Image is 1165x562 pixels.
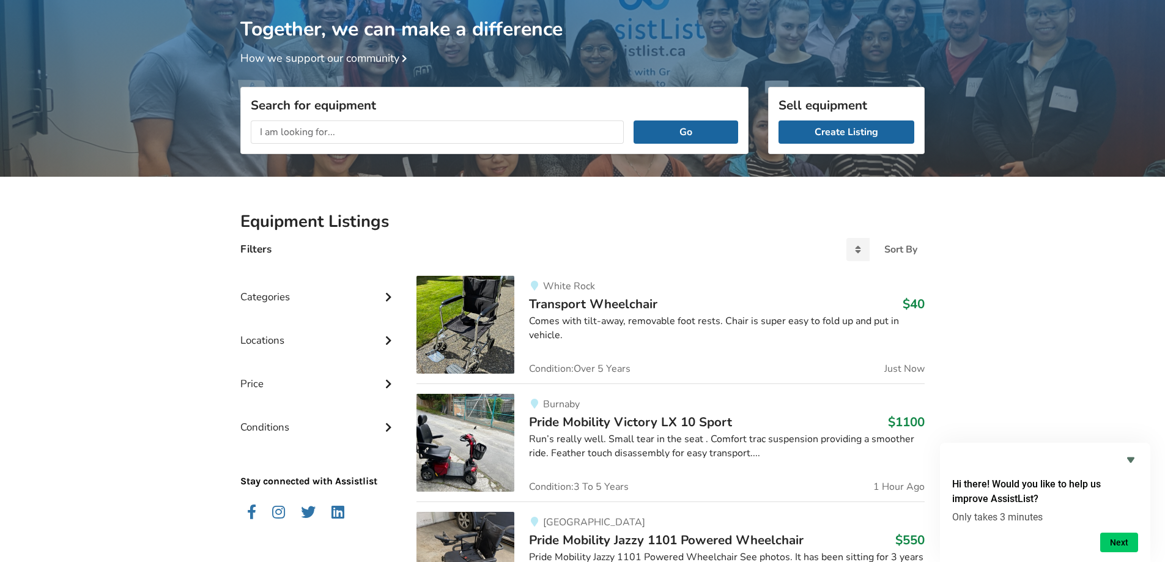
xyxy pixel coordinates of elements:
[416,394,514,492] img: mobility-pride mobility victory lx 10 sport
[779,120,914,144] a: Create Listing
[251,97,738,113] h3: Search for equipment
[529,482,629,492] span: Condition: 3 To 5 Years
[240,211,925,232] h2: Equipment Listings
[952,477,1138,506] h2: Hi there! Would you like to help us improve AssistList?
[543,279,595,293] span: White Rock
[779,97,914,113] h3: Sell equipment
[903,296,925,312] h3: $40
[884,364,925,374] span: Just Now
[240,440,397,489] p: Stay connected with Assistlist
[529,295,657,312] span: Transport Wheelchair
[240,242,272,256] h4: Filters
[1100,533,1138,552] button: Next question
[873,482,925,492] span: 1 Hour Ago
[888,414,925,430] h3: $1100
[884,245,917,254] div: Sort By
[895,532,925,548] h3: $550
[529,432,925,460] div: Run’s really well. Small tear in the seat . Comfort trac suspension providing a smoother ride. Fe...
[529,314,925,342] div: Comes with tilt-away, removable foot rests. Chair is super easy to fold up and put in vehicle.
[543,516,645,529] span: [GEOGRAPHIC_DATA]
[634,120,738,144] button: Go
[952,511,1138,523] p: Only takes 3 minutes
[529,364,631,374] span: Condition: Over 5 Years
[529,531,804,549] span: Pride Mobility Jazzy 1101 Powered Wheelchair
[1123,453,1138,467] button: Hide survey
[240,396,397,440] div: Conditions
[416,276,514,374] img: mobility-transport wheelchair
[240,353,397,396] div: Price
[416,383,925,501] a: mobility-pride mobility victory lx 10 sportBurnabyPride Mobility Victory LX 10 Sport$1100Run’s re...
[416,276,925,383] a: mobility-transport wheelchairWhite RockTransport Wheelchair$40Comes with tilt-away, removable foo...
[240,309,397,353] div: Locations
[543,397,580,411] span: Burnaby
[529,413,732,431] span: Pride Mobility Victory LX 10 Sport
[240,51,412,65] a: How we support our community
[952,453,1138,552] div: Hi there! Would you like to help us improve AssistList?
[251,120,624,144] input: I am looking for...
[240,266,397,309] div: Categories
